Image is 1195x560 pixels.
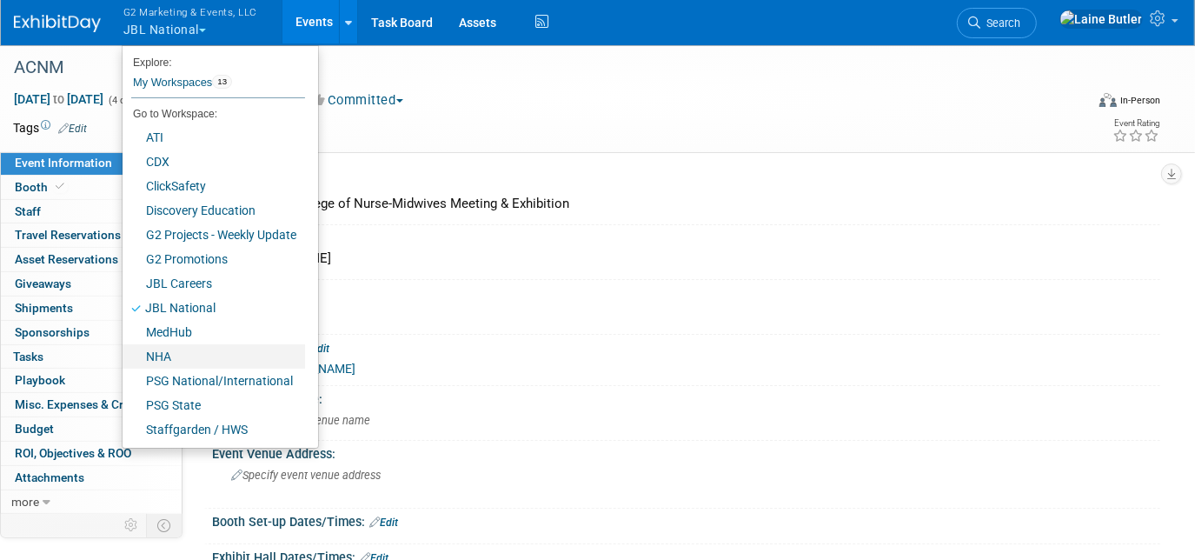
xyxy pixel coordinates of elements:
[8,52,1063,83] div: ACNM
[1119,94,1160,107] div: In-Person
[1,272,182,296] a: Giveaways
[212,225,1160,247] div: Team Lead:
[123,344,305,369] a: NHA
[116,514,147,537] td: Personalize Event Tab Strip
[231,469,381,482] span: Specify event venue address
[15,228,121,242] span: Travel Reservations
[123,223,305,247] a: G2 Projects - Weekly Update
[212,386,1160,408] div: Event Venue Name:
[1059,10,1143,29] img: Laine Butler
[13,119,87,137] td: Tags
[1,466,182,490] a: Attachments
[1,393,182,417] a: Misc. Expenses & Credits
[56,182,64,191] i: Booth reservation complete
[1,369,182,392] a: Playbook
[1,223,182,247] a: Travel Reservations
[1,321,182,344] a: Sponsorships
[212,335,1160,357] div: Event Website:
[123,198,305,223] a: Discovery Education
[50,92,67,106] span: to
[212,509,1160,531] div: Booth Set-up Dates/Times:
[225,300,1147,327] div: Nursing
[123,52,305,68] li: Explore:
[131,68,305,97] a: My Workspaces13
[15,422,54,436] span: Budget
[11,495,39,509] span: more
[123,174,305,198] a: ClickSafety
[225,245,1147,272] div: [PERSON_NAME]
[123,125,305,150] a: ATI
[980,17,1020,30] span: Search
[1,248,182,271] a: Asset Reservations
[123,247,305,271] a: G2 Promotions
[1,151,182,175] a: Event Information
[957,8,1037,38] a: Search
[15,156,112,170] span: Event Information
[147,514,183,537] td: Toggle Event Tabs
[13,91,104,107] span: [DATE] [DATE]
[58,123,87,135] a: Edit
[1,200,182,223] a: Staff
[1,442,182,465] a: ROI, Objectives & ROO
[15,204,41,218] span: Staff
[15,252,118,266] span: Asset Reservations
[15,180,68,194] span: Booth
[123,3,257,21] span: G2 Marketing & Events, LLC
[15,373,65,387] span: Playbook
[123,103,305,125] li: Go to Workspace:
[212,280,1160,302] div: Division:
[212,75,232,89] span: 13
[123,393,305,417] a: PSG State
[1,345,182,369] a: Tasks
[14,15,101,32] img: ExhibitDay
[15,277,71,290] span: Giveaways
[212,170,1160,192] div: Event Name:
[1,176,182,199] a: Booth
[1099,93,1117,107] img: Format-Inperson.png
[225,190,1147,217] div: American College of Nurse-Midwives Meeting & Exhibition
[15,470,84,484] span: Attachments
[1112,119,1159,128] div: Event Rating
[13,350,43,363] span: Tasks
[123,150,305,174] a: CDX
[1,297,182,320] a: Shipments
[1,490,182,514] a: more
[123,417,305,442] a: Staffgarden / HWS
[15,301,73,315] span: Shipments
[15,446,131,460] span: ROI, Objectives & ROO
[15,397,150,411] span: Misc. Expenses & Credits
[307,91,410,110] button: Committed
[123,271,305,296] a: JBL Careers
[123,369,305,393] a: PSG National/International
[991,90,1160,117] div: Event Format
[123,296,305,320] a: JBL National
[107,95,143,106] span: (4 days)
[212,441,1160,463] div: Event Venue Address:
[15,325,90,339] span: Sponsorships
[123,320,305,344] a: MedHub
[369,517,398,529] a: Edit
[1,417,182,441] a: Budget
